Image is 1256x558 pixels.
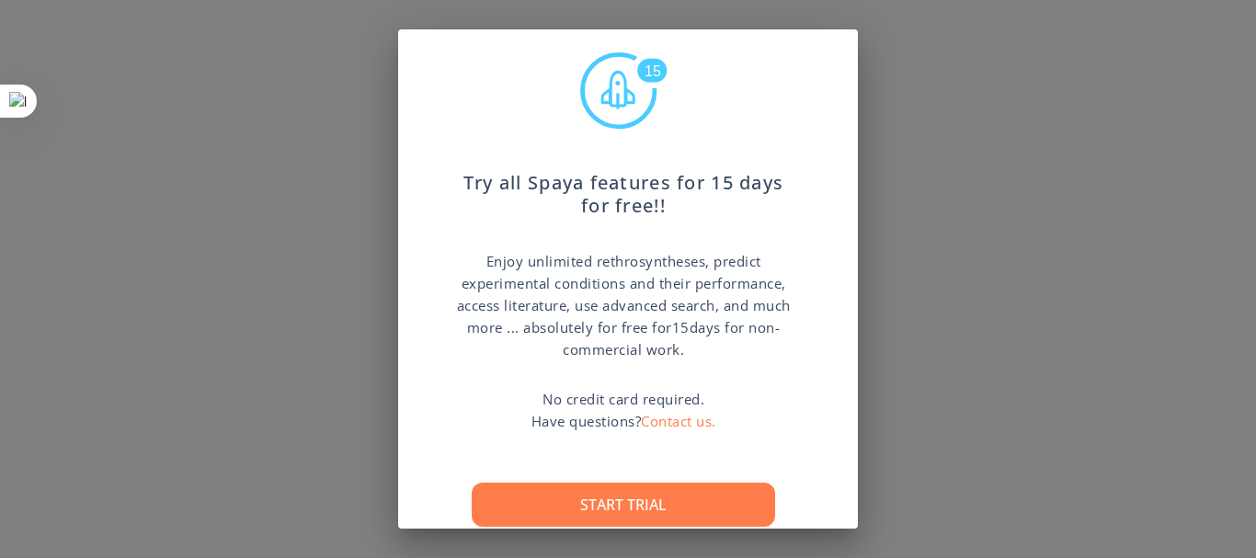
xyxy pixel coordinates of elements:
p: No credit card required. Have questions? [531,388,716,432]
text: 15 [645,63,661,79]
p: Try all Spaya features for 15 days for free!! [453,154,794,218]
a: Contact us. [641,412,716,430]
button: Start trial [472,483,775,527]
p: Enjoy unlimited rethrosyntheses, predict experimental conditions and their performance, access li... [453,250,794,360]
